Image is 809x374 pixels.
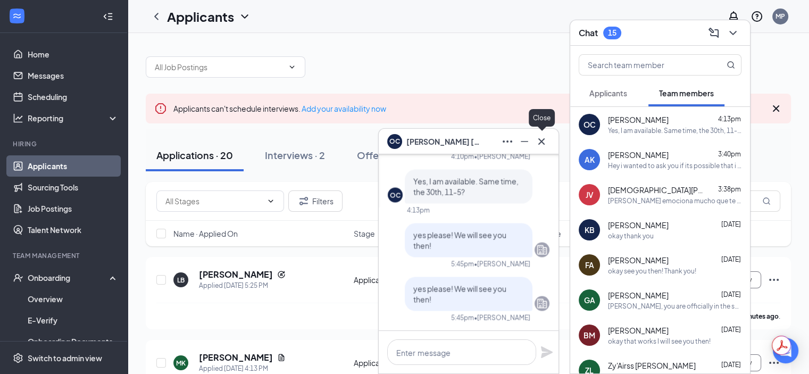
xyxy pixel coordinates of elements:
span: 3:40pm [718,150,741,158]
span: yes please! We will see you then! [413,284,506,304]
div: 5:45pm [451,259,474,268]
span: [PERSON_NAME] [608,220,669,230]
a: Messages [28,65,119,86]
div: Reporting [28,113,119,123]
button: Filter Filters [288,190,343,212]
button: ComposeMessage [705,24,722,41]
div: okay thank you [608,231,654,240]
a: Overview [28,288,119,310]
a: Onboarding Documents [28,331,119,352]
a: Sourcing Tools [28,177,119,198]
div: Applied [DATE] 4:13 PM [199,363,286,374]
a: Job Postings [28,198,119,219]
svg: MagnifyingGlass [727,61,735,69]
span: [DEMOGRAPHIC_DATA][PERSON_NAME] [608,185,704,195]
div: BM [583,330,595,340]
button: ChevronDown [724,24,741,41]
div: Switch to admin view [28,353,102,363]
span: [PERSON_NAME] [608,290,669,301]
svg: Error [154,102,167,115]
span: 4:13pm [718,115,741,123]
a: Talent Network [28,219,119,240]
div: 4:13pm [407,205,430,214]
div: MP [775,12,785,21]
div: Applications · 20 [156,148,233,162]
span: [PERSON_NAME] [PERSON_NAME] [406,136,481,147]
span: [PERSON_NAME] [608,149,669,160]
span: [PERSON_NAME] [608,114,669,125]
svg: ChevronDown [238,10,251,23]
svg: Collapse [103,11,113,22]
svg: Plane [540,346,553,359]
svg: ChevronDown [288,63,296,71]
input: All Job Postings [155,61,283,73]
b: 20 minutes ago [732,312,779,320]
button: Minimize [516,133,533,150]
div: AK [585,154,595,165]
div: Offers and hires · 90 [357,148,449,162]
svg: UserCheck [13,272,23,283]
div: Applied [DATE] 5:25 PM [199,280,286,291]
a: Applicants [28,155,119,177]
span: [DATE] [721,220,741,228]
div: KB [585,225,595,235]
svg: QuestionInfo [750,10,763,23]
div: Hiring [13,139,116,148]
a: E-Verify [28,310,119,331]
div: Close [529,109,555,127]
span: [PERSON_NAME] [608,325,669,336]
a: Home [28,44,119,65]
svg: Cross [770,102,782,115]
div: Yes, I am available. Same time, the 30th, 11-5? [608,126,741,135]
div: [PERSON_NAME] emociona mucho que te unas a nuestro equipo! ¿Conoces a alguien más que pueda estar... [608,196,741,205]
svg: Ellipses [768,356,780,369]
div: [PERSON_NAME], you are officially in the system. Can you come in [DATE] at 4pm? [608,302,741,311]
div: GA [584,295,595,305]
svg: ChevronDown [266,197,275,205]
h5: [PERSON_NAME] [199,269,273,280]
span: [DATE] [721,290,741,298]
svg: Filter [297,195,310,207]
div: Application [354,275,440,285]
div: OC [390,190,401,200]
div: 15 [608,28,616,37]
svg: ComposeMessage [707,27,720,39]
span: [PERSON_NAME] [608,255,669,265]
span: Team members [659,88,714,98]
input: Search team member [579,55,705,75]
button: Ellipses [499,133,516,150]
h3: Chat [579,27,598,39]
svg: Minimize [518,135,531,148]
input: All Stages [165,195,262,207]
div: 4:10pm [451,152,474,161]
svg: ChevronDown [727,27,739,39]
svg: Document [277,353,286,362]
button: Cross [533,133,550,150]
svg: MagnifyingGlass [762,197,771,205]
span: [DATE] [721,326,741,334]
div: LB [177,276,185,285]
a: Add your availability now [302,104,386,113]
a: Scheduling [28,86,119,107]
svg: Company [536,297,548,310]
span: Applicants can't schedule interviews. [173,104,386,113]
svg: Ellipses [501,135,514,148]
svg: Settings [13,353,23,363]
h1: Applicants [167,7,234,26]
div: Application [354,358,440,368]
svg: Analysis [13,113,23,123]
div: Team Management [13,251,116,260]
svg: Ellipses [768,273,780,286]
div: JV [586,189,594,200]
div: Onboarding [28,272,110,283]
div: Hey i wanted to ask you if its possible that i can get tablet drive thru shifts instead of cash i... [608,161,741,170]
svg: ChevronLeft [150,10,163,23]
span: yes please! We will see you then! [413,230,506,250]
span: • [PERSON_NAME] [474,259,530,268]
span: Applicants [589,88,627,98]
span: 3:38pm [718,185,741,193]
span: [DATE] [721,361,741,369]
div: MK [176,359,186,368]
